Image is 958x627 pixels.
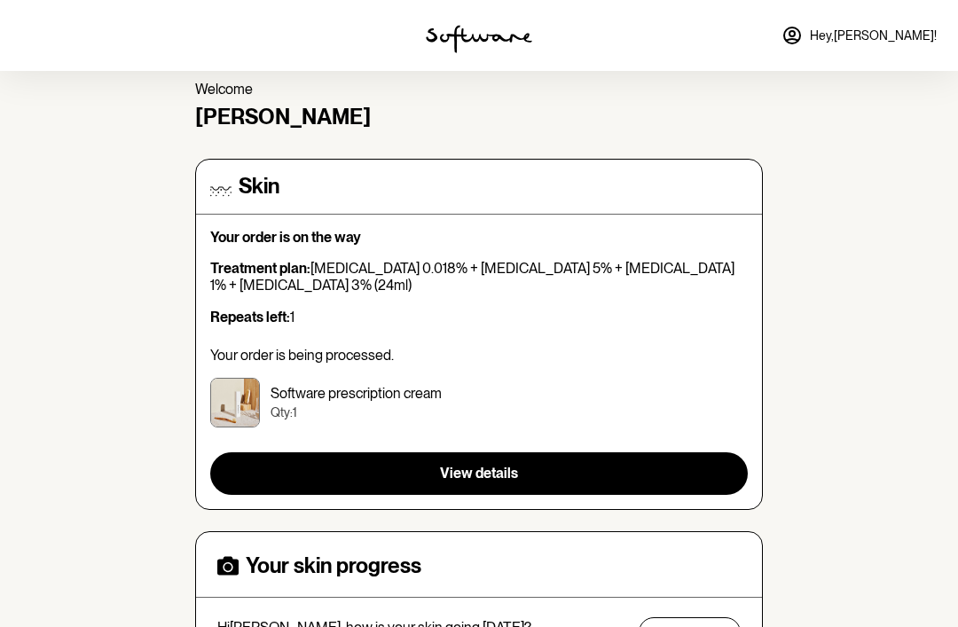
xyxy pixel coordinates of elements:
[210,378,260,427] img: ckr538fbk00003h5xrf5i7e73.jpg
[810,28,937,43] span: Hey, [PERSON_NAME] !
[271,405,442,420] p: Qty: 1
[440,465,518,482] span: View details
[210,347,748,364] p: Your order is being processed.
[239,174,279,200] h4: Skin
[195,81,763,98] p: Welcome
[771,14,947,57] a: Hey,[PERSON_NAME]!
[271,385,442,402] p: Software prescription cream
[210,260,310,277] strong: Treatment plan:
[246,553,421,579] h4: Your skin progress
[210,309,748,325] p: 1
[195,105,763,130] h4: [PERSON_NAME]
[210,229,748,246] p: Your order is on the way
[210,309,290,325] strong: Repeats left:
[210,260,748,294] p: [MEDICAL_DATA] 0.018% + [MEDICAL_DATA] 5% + [MEDICAL_DATA] 1% + [MEDICAL_DATA] 3% (24ml)
[426,25,532,53] img: software logo
[210,452,748,495] button: View details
